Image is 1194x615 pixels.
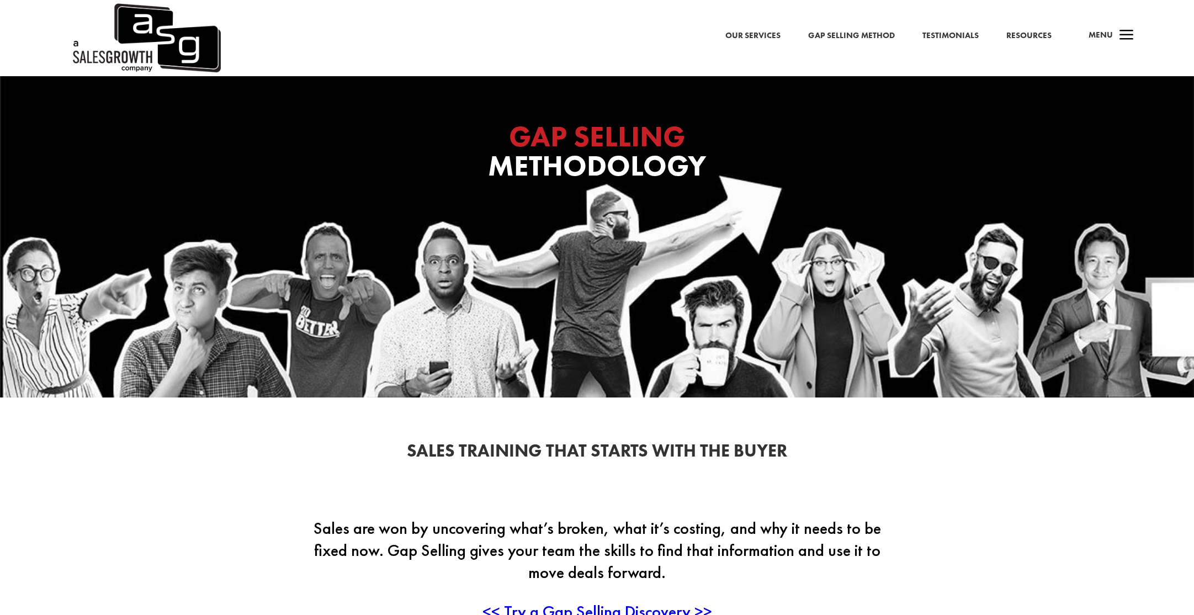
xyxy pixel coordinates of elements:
a: Resources [1006,29,1052,43]
p: Sales are won by uncovering what’s broken, what it’s costing, and why it needs to be fixed now. G... [299,517,895,601]
h1: Methodology [376,122,818,186]
span: Menu [1089,29,1113,40]
a: Our Services [725,29,781,43]
a: Testimonials [922,29,979,43]
span: a [1116,25,1138,47]
h2: Sales Training That Starts With the Buyer [299,442,895,465]
a: Gap Selling Method [808,29,895,43]
span: GAP SELLING [509,118,685,155]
